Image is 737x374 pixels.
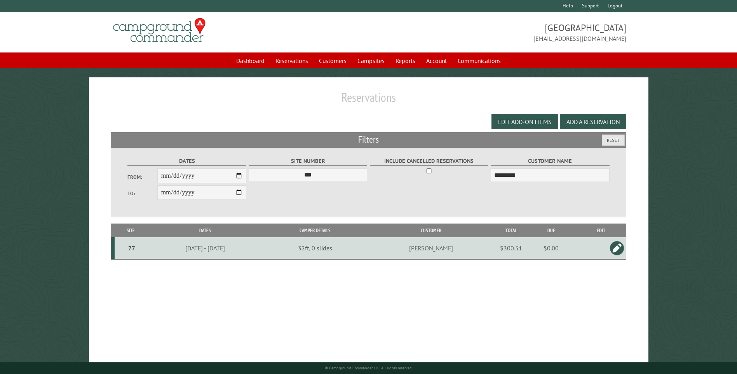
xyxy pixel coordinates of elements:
[264,237,366,259] td: 32ft, 0 slides
[496,237,527,259] td: $300.51
[366,237,496,259] td: [PERSON_NAME]
[370,157,488,166] label: Include Cancelled Reservations
[560,114,626,129] button: Add a Reservation
[353,53,389,68] a: Campsites
[111,90,626,111] h1: Reservations
[314,53,351,68] a: Customers
[391,53,420,68] a: Reports
[111,132,626,147] h2: Filters
[527,224,576,237] th: Due
[576,224,626,237] th: Edit
[325,365,413,371] small: © Campground Commander LLC. All rights reserved.
[271,53,313,68] a: Reservations
[115,224,146,237] th: Site
[491,114,558,129] button: Edit Add-on Items
[146,224,264,237] th: Dates
[264,224,366,237] th: Camper Details
[127,190,157,197] label: To:
[127,157,246,166] label: Dates
[491,157,609,166] label: Customer Name
[366,224,496,237] th: Customer
[453,53,505,68] a: Communications
[496,224,527,237] th: Total
[127,173,157,181] label: From:
[527,237,576,259] td: $0.00
[249,157,367,166] label: Site Number
[369,21,626,43] span: [GEOGRAPHIC_DATA] [EMAIL_ADDRESS][DOMAIN_NAME]
[111,15,208,45] img: Campground Commander
[118,244,145,252] div: 77
[148,244,263,252] div: [DATE] - [DATE]
[232,53,269,68] a: Dashboard
[422,53,451,68] a: Account
[602,135,625,146] button: Reset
